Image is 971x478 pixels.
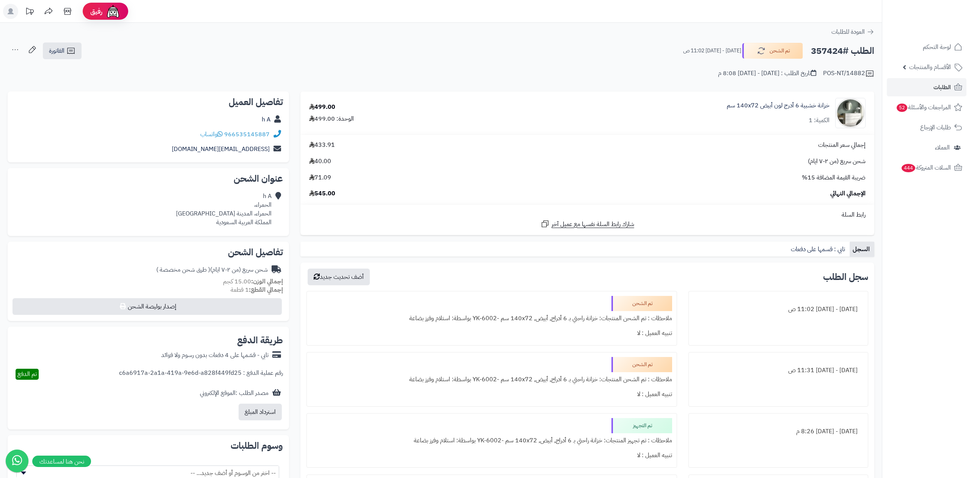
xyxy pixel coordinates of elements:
a: المراجعات والأسئلة52 [887,98,966,116]
h2: تفاصيل الشحن [14,248,283,257]
div: تاريخ الطلب : [DATE] - [DATE] 8:08 م [718,69,816,78]
a: تابي : قسمها على دفعات [788,242,850,257]
span: الإجمالي النهائي [830,189,866,198]
span: العودة للطلبات [831,27,865,36]
small: 15.00 كجم [223,277,283,286]
span: 545.00 [309,189,335,198]
img: ai-face.png [105,4,121,19]
a: العملاء [887,138,966,157]
a: شارك رابط السلة نفسها مع عميل آخر [540,219,634,229]
div: POS-NT/14882 [823,69,874,78]
a: خزانة خشبية 6 أدرج لون أبيض 140x72 سم [727,101,830,110]
div: [DATE] - [DATE] 11:02 ص [693,302,863,317]
span: الأقسام والمنتجات [909,62,951,72]
a: تحديثات المنصة [20,4,39,21]
a: العودة للطلبات [831,27,874,36]
small: 1 قطعة [231,285,283,294]
div: رقم عملية الدفع : c6a6917a-2a1a-419a-9e6d-a828f449fd25 [119,369,283,380]
div: تنبيه العميل : لا [311,448,672,463]
a: 966535145887 [224,130,270,139]
strong: إجمالي القطع: [249,285,283,294]
a: الفاتورة [43,42,82,59]
span: 40.00 [309,157,331,166]
div: ملاحظات : تم الشحن المنتجات: خزانة راحتي بـ 6 أدراج, أبيض, ‎140x72 سم‏ -YK-6002 بواسطة: استلام وف... [311,372,672,387]
span: ( طرق شحن مخصصة ) [156,265,210,274]
button: استرداد المبلغ [239,404,282,420]
div: تم التجهيز [611,418,672,433]
img: logo-2.png [919,17,964,33]
span: شحن سريع (من ٢-٧ ايام) [808,157,866,166]
div: رابط السلة [303,211,871,219]
a: واتساب [200,130,223,139]
span: تم الدفع [17,370,37,379]
div: تم الشحن [611,296,672,311]
div: h A الحمراء، الحمراء، المدينة [GEOGRAPHIC_DATA] المملكة العربية السعودية [176,192,272,226]
img: 1746709299-1702541934053-68567865785768-1000x1000-90x90.jpg [836,98,865,128]
span: طلبات الإرجاع [920,122,951,133]
span: المراجعات والأسئلة [896,102,951,113]
div: ملاحظات : تم الشحن المنتجات: خزانة راحتي بـ 6 أدراج, أبيض, ‎140x72 سم‏ -YK-6002 بواسطة: استلام وف... [311,311,672,326]
button: أضف تحديث جديد [308,269,370,285]
h3: سجل الطلب [823,272,868,281]
div: [DATE] - [DATE] 11:31 ص [693,363,863,378]
h2: طريقة الدفع [237,336,283,345]
span: لوحة التحكم [923,42,951,52]
span: 52 [897,104,908,112]
a: السجل [850,242,874,257]
span: إجمالي سعر المنتجات [818,141,866,149]
div: الكمية: 1 [809,116,830,125]
button: تم الشحن [742,43,803,59]
div: 499.00 [309,103,335,112]
a: الطلبات [887,78,966,96]
span: العملاء [935,142,950,153]
h2: تفاصيل العميل [14,97,283,107]
a: لوحة التحكم [887,38,966,56]
div: ملاحظات : تم تجهيز المنتجات: خزانة راحتي بـ 6 أدراج, أبيض, ‎140x72 سم‏ -YK-6002 بواسطة: استلام وف... [311,433,672,448]
button: إصدار بوليصة الشحن [13,298,282,315]
a: طلبات الإرجاع [887,118,966,137]
span: السلات المتروكة [901,162,951,173]
a: h A [262,115,270,124]
span: 444 [902,164,916,173]
h2: الطلب #357424 [811,43,874,59]
span: الطلبات [933,82,951,93]
div: [DATE] - [DATE] 8:26 م [693,424,863,439]
div: تم الشحن [611,357,672,372]
div: تنبيه العميل : لا [311,387,672,402]
div: مصدر الطلب :الموقع الإلكتروني [200,389,269,398]
span: ضريبة القيمة المضافة 15% [802,173,866,182]
strong: إجمالي الوزن: [251,277,283,286]
span: شارك رابط السلة نفسها مع عميل آخر [551,220,634,229]
a: السلات المتروكة444 [887,159,966,177]
a: [EMAIL_ADDRESS][DOMAIN_NAME] [172,145,270,154]
div: تنبيه العميل : لا [311,326,672,341]
div: شحن سريع (من ٢-٧ ايام) [156,266,268,274]
h2: عنوان الشحن [14,174,283,183]
span: 71.09 [309,173,331,182]
small: [DATE] - [DATE] 11:02 ص [683,47,741,55]
h2: وسوم الطلبات [14,441,283,450]
div: الوحدة: 499.00 [309,115,354,123]
div: تابي - قسّمها على 4 دفعات بدون رسوم ولا فوائد [161,351,269,360]
span: 433.91 [309,141,335,149]
span: الفاتورة [49,46,64,55]
span: رفيق [90,7,102,16]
